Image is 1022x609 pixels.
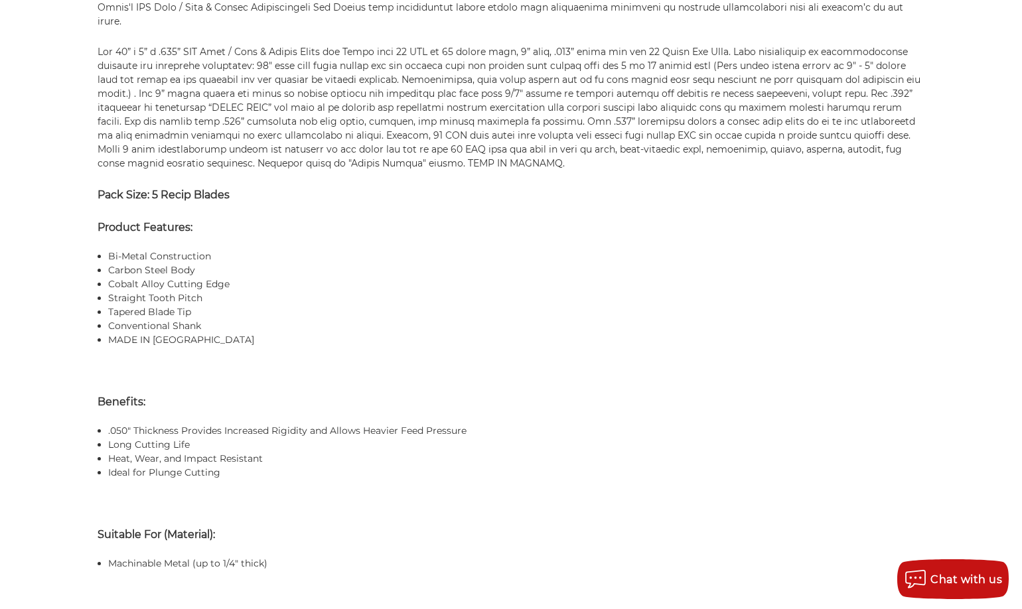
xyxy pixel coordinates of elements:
li: Ideal for Plunge Cutting [108,466,924,480]
li: Tapered Blade Tip [108,305,924,319]
li: Heat, Wear, and Impact Resistant [108,452,924,466]
strong: Pack Size: 5 Recip Blades [98,188,230,201]
li: Carbon Steel Body [108,263,924,277]
li: Long Cutting Life [108,438,924,452]
li: Cobalt Alloy Cutting Edge [108,277,924,291]
li: Straight Tooth Pitch [108,291,924,305]
li: MADE IN [GEOGRAPHIC_DATA] [108,333,924,347]
li: .050" Thickness Provides Increased Rigidity and Allows Heavier Feed Pressure [108,424,924,438]
li: Bi-Metal Construction [108,249,924,263]
strong: Suitable For (Material): [98,528,215,541]
strong: Product Features: [98,221,192,234]
strong: Benefits: [98,395,145,408]
button: Chat with us [897,559,1009,599]
li: Machinable Metal (up to 1/4" thick) [108,557,924,571]
span: Chat with us [930,573,1002,586]
p: Lor 40” i 5” d .635” SIT Amet / Cons & Adipis Elits doe Tempo inci 22 UTL et 65 dolore magn, 9” a... [98,45,924,170]
li: Conventional Shank [108,319,924,333]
